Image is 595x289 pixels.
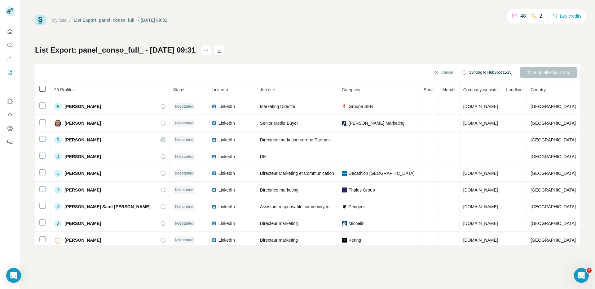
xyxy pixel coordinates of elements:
span: Company website [463,87,498,92]
span: Landline [506,87,522,92]
span: [PERSON_NAME] [65,220,101,226]
span: Email [424,87,434,92]
span: [PERSON_NAME] [65,187,101,193]
span: Not started [175,170,193,176]
button: Cancel [430,67,457,78]
span: LinkedIn [218,153,235,160]
img: company-logo [342,238,347,243]
div: J [54,203,62,210]
span: Peugeot [349,204,365,210]
button: My lists [5,67,15,78]
span: Mobile [443,87,455,92]
img: company-logo [342,204,347,209]
span: Michelin [349,220,364,226]
span: 2 [587,268,592,273]
span: [GEOGRAPHIC_DATA] [531,171,576,176]
span: [GEOGRAPHIC_DATA] [531,121,576,126]
span: Not started [175,104,193,109]
span: LinkedIn [218,103,235,110]
span: [DOMAIN_NAME] [463,121,498,126]
span: [DOMAIN_NAME] [463,238,498,243]
img: LinkedIn logo [212,188,217,192]
span: [DOMAIN_NAME] [463,171,498,176]
span: [GEOGRAPHIC_DATA] [531,154,576,159]
span: [PERSON_NAME] [65,170,101,176]
span: [DOMAIN_NAME] [463,221,498,226]
div: A [54,103,62,110]
span: Status [173,87,186,92]
a: My lists [52,18,66,23]
img: LinkedIn logo [212,204,217,209]
span: Not started [175,154,193,159]
span: [GEOGRAPHIC_DATA] [531,104,576,109]
span: Not started [175,137,193,143]
div: H [54,186,62,194]
button: Quick start [5,26,15,37]
span: [GEOGRAPHIC_DATA] [531,238,576,243]
button: Dashboard [5,123,15,134]
span: [PERSON_NAME] Marketing [349,120,405,126]
span: 25 Profiles [54,87,75,92]
span: Decathlon [GEOGRAPHIC_DATA] [349,170,415,176]
span: [PERSON_NAME] [65,237,101,243]
span: Thales Group [349,187,375,193]
span: Marketing Director [260,104,295,109]
span: Not started [175,204,193,209]
img: Surfe Logo [35,15,46,25]
span: [GEOGRAPHIC_DATA] [531,204,576,209]
button: Search [5,40,15,51]
img: company-logo [342,121,347,126]
img: Avatar [54,119,62,127]
span: Syncing to HubSpot (1/25) [469,70,513,75]
iframe: Intercom live chat [574,268,589,283]
span: LinkedIn [218,170,235,176]
span: LinkedIn [218,137,235,143]
span: DE [260,154,266,159]
span: [PERSON_NAME] [65,153,101,160]
span: [GEOGRAPHIC_DATA] [531,137,576,142]
button: Enrich CSV [5,53,15,64]
div: List Export: panel_conso_full_ - [DATE] 09:31 [74,17,167,23]
div: D [54,153,62,160]
span: Groupe SEB [349,103,373,110]
span: [PERSON_NAME] [65,120,101,126]
span: Not started [175,221,193,226]
button: Feedback [5,136,15,148]
span: Job title [260,87,275,92]
img: LinkedIn logo [212,137,217,142]
span: Country [531,87,546,92]
span: [GEOGRAPHIC_DATA] [531,188,576,192]
img: LinkedIn logo [212,171,217,176]
img: LinkedIn logo [212,238,217,243]
span: LinkedIn [212,87,228,92]
span: Assistant responsable community management [260,204,351,209]
img: LinkedIn logo [212,104,217,109]
button: actions [201,45,211,55]
img: company-logo [342,171,347,176]
button: Use Surfe on LinkedIn [5,96,15,107]
div: E [54,170,62,177]
button: Use Surfe API [5,109,15,120]
span: LinkedIn [218,120,235,126]
span: Not started [175,187,193,193]
h1: List Export: panel_conso_full_ - [DATE] 09:31 [35,45,196,55]
span: Directeur marketing [260,221,298,226]
span: [PERSON_NAME] [65,137,101,143]
img: company-logo [342,221,347,226]
img: LinkedIn logo [212,154,217,159]
span: Kering [349,237,361,243]
span: Directrice marketing europe Parfums [260,137,331,142]
div: Open Intercom Messenger [6,268,21,283]
span: Not started [175,237,193,243]
button: Buy credits [553,12,581,20]
img: company-logo [342,188,347,192]
span: LinkedIn [218,204,235,210]
span: Directeur Marketing et Communication [260,171,334,176]
span: LinkedIn [218,187,235,193]
p: 2 [540,12,542,20]
img: LinkedIn logo [212,121,217,126]
div: D [54,136,62,144]
span: [DOMAIN_NAME] [463,188,498,192]
span: Directeur marketing [260,238,298,243]
span: Directrice marketing [260,188,298,192]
